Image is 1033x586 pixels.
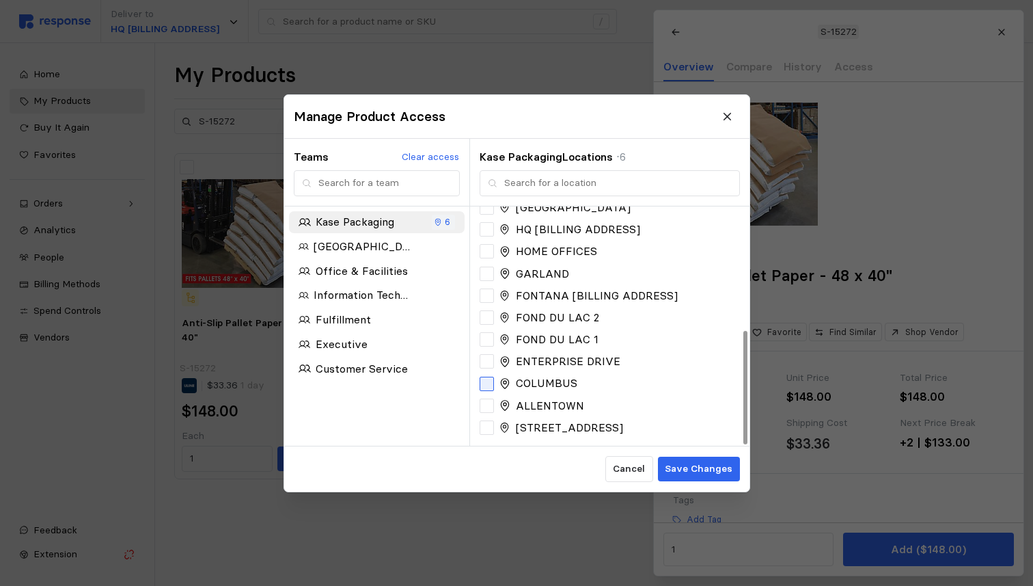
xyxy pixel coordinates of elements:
p: Teams [294,148,329,165]
p: [STREET_ADDRESS] [515,419,622,436]
p: [GEOGRAPHIC_DATA] [515,199,630,216]
div: 6 [434,215,450,230]
p: Customer Service [315,360,407,377]
p: Executive [315,336,367,353]
button: Clear access [401,148,460,165]
p: HOME OFFICES [515,243,596,260]
button: Save Changes [657,457,739,481]
p: [GEOGRAPHIC_DATA] [314,238,413,255]
p: Office & Facilities [315,262,407,279]
p: Kase Packaging Locations [480,148,739,165]
p: Fulfillment [315,311,370,328]
p: GARLAND [515,265,568,282]
p: Save Changes [665,462,732,477]
p: FOND DU LAC 2 [515,309,598,326]
p: ENTERPRISE DRIVE [515,353,620,370]
p: FONTANA [BILLING ADDRESS] [515,287,677,304]
p: Clear access [402,149,459,164]
h3: Manage Product Access [294,107,445,126]
p: Information Technology [313,287,413,304]
p: Cancel [613,462,645,477]
span: ⋅ 6 [616,150,626,163]
p: COLUMBUS [515,375,577,392]
input: Search for a location [504,171,732,196]
p: Kase Packaging [315,213,394,230]
p: FOND DU LAC 1 [515,331,598,348]
p: ALLENTOWN [515,397,583,414]
button: Cancel [605,456,652,482]
input: Search for a team [318,171,452,196]
p: HQ [BILLING ADDRESS] [515,221,639,238]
